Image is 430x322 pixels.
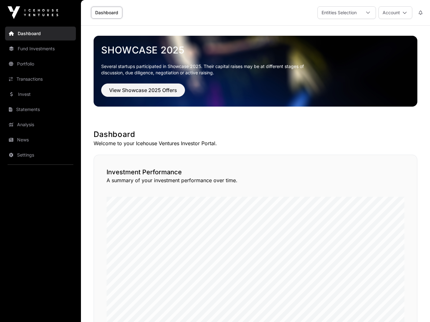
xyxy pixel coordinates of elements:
[5,118,76,132] a: Analysis
[109,86,177,94] span: View Showcase 2025 Offers
[5,102,76,116] a: Statements
[94,139,417,147] p: Welcome to your Icehouse Ventures Investor Portal.
[101,44,410,56] a: Showcase 2025
[398,292,430,322] iframe: Chat Widget
[5,133,76,147] a: News
[5,57,76,71] a: Portfolio
[101,84,185,97] button: View Showcase 2025 Offers
[5,87,76,101] a: Invest
[94,36,417,107] img: Showcase 2025
[107,168,404,176] h2: Investment Performance
[378,6,412,19] button: Account
[5,42,76,56] a: Fund Investments
[5,148,76,162] a: Settings
[5,27,76,40] a: Dashboard
[8,6,58,19] img: Icehouse Ventures Logo
[101,90,185,96] a: View Showcase 2025 Offers
[107,176,404,184] p: A summary of your investment performance over time.
[318,7,360,19] div: Entities Selection
[94,129,417,139] h1: Dashboard
[5,72,76,86] a: Transactions
[91,7,122,19] a: Dashboard
[101,63,314,76] p: Several startups participated in Showcase 2025. Their capital raises may be at different stages o...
